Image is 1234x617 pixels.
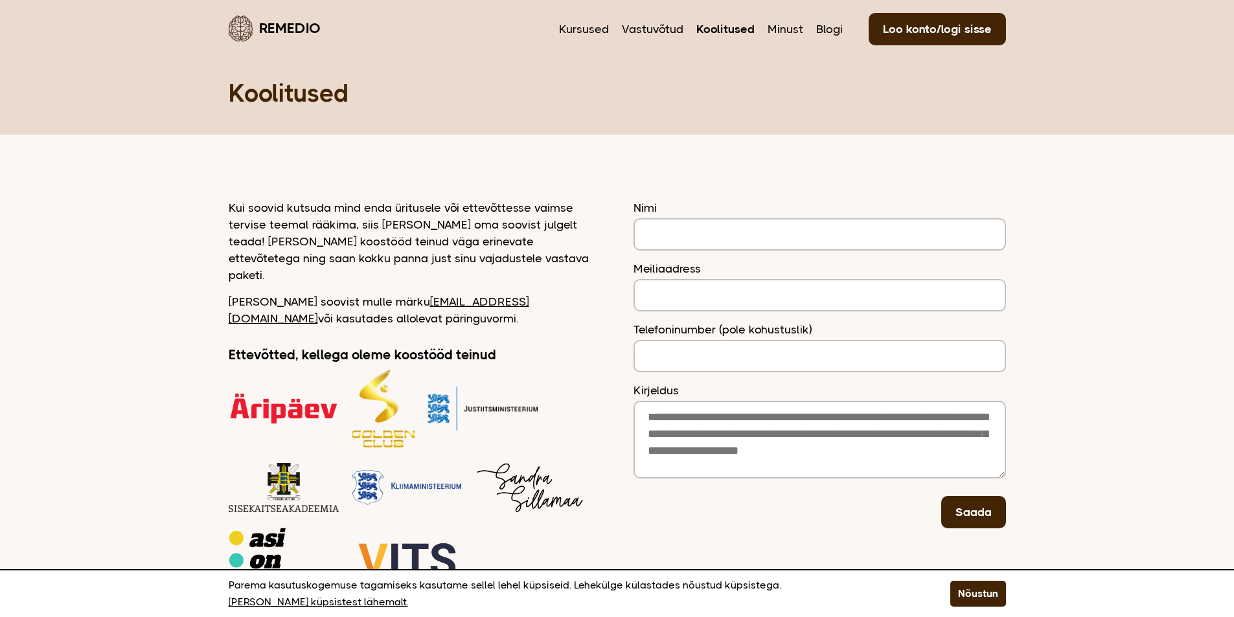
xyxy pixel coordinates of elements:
label: Kirjeldus [634,382,1006,399]
button: Saada [941,496,1006,528]
p: Parema kasutuskogemuse tagamiseks kasutame sellel lehel küpsiseid. Lehekülge külastades nõustud k... [229,577,918,611]
a: Blogi [816,21,843,38]
a: Loo konto/logi sisse [869,13,1006,45]
label: Meiliaadress [634,260,1006,277]
img: Kliimaministeeriumi logo [352,528,462,591]
a: Minust [768,21,803,38]
a: Vastuvõtud [622,21,683,38]
img: Sisekaitseakadeemia logo [229,460,339,515]
h1: Koolitused [229,78,1006,109]
a: Kursused [559,21,609,38]
p: Kui soovid kutsuda mind enda üritusele või ettevõttesse vaimse tervise teemal rääkima, siis [PERS... [229,199,601,284]
img: Remedio logo [229,16,253,41]
a: Remedio [229,13,321,43]
label: Nimi [634,199,1006,216]
img: Kliimaministeeriumi logo [475,460,585,515]
a: Koolitused [696,21,755,38]
a: [PERSON_NAME] küpsistest lähemalt. [229,594,408,611]
img: Kliimaministeeriumi logo [352,460,462,515]
label: Telefoninumber (pole kohustuslik) [634,321,1006,338]
img: Kliimaministeeriumi logo [229,528,339,591]
img: Justiitsministeeriumi logo [428,370,538,447]
img: Golden Club logo [352,370,415,447]
h2: Ettevõtted, kellega oleme koostööd teinud [229,346,601,363]
p: [PERSON_NAME] soovist mulle märku või kasutades allolevat päringuvormi. [229,293,601,327]
img: Äripäeva logo [229,370,339,447]
button: Nõustun [950,581,1006,607]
